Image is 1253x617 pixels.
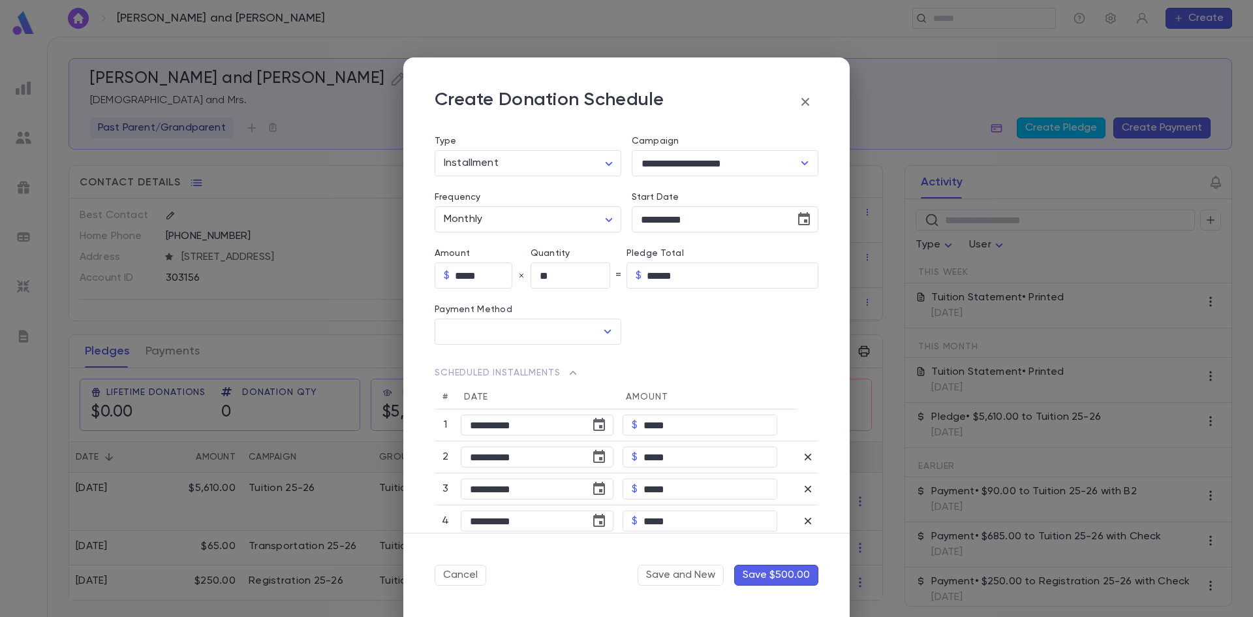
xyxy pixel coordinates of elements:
p: $ [632,419,638,432]
button: Save and New [638,565,724,586]
p: = [615,269,621,282]
label: Type [435,136,457,146]
p: Payment Method [435,304,621,315]
button: Scheduled Installments [435,360,581,385]
span: Date [464,392,488,402]
p: 4 [439,514,452,528]
label: Frequency [435,192,480,202]
p: 3 [439,483,452,496]
p: $ [444,269,450,282]
span: Amount [626,392,668,402]
button: Choose date, selected date is Nov 28, 2025 [586,508,612,534]
button: Open [598,323,617,341]
p: Create Donation Schedule [435,89,664,115]
span: Installment [444,158,499,168]
button: Choose date, selected date is Sep 28, 2025 [586,444,612,470]
button: Choose date, selected date is Aug 28, 2025 [791,206,817,232]
span: Monthly [444,214,482,225]
div: Installment [435,151,621,176]
p: $ [632,451,638,464]
p: 2 [439,451,452,464]
button: Choose date, selected date is Aug 28, 2025 [586,412,612,438]
button: Cancel [435,565,486,586]
p: $ [632,514,638,528]
label: Campaign [632,136,679,146]
span: # [442,392,448,402]
button: Open [796,154,814,172]
button: Save $500.00 [734,565,818,586]
div: Monthly [435,207,621,232]
span: Scheduled Installments [435,365,581,381]
button: Choose date, selected date is Oct 28, 2025 [586,476,612,502]
p: 1 [439,419,452,432]
label: Start Date [632,192,818,202]
label: Pledge Total [626,248,818,259]
label: Quantity [531,248,626,259]
label: Amount [435,248,531,259]
p: $ [632,483,638,496]
p: $ [636,269,642,282]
